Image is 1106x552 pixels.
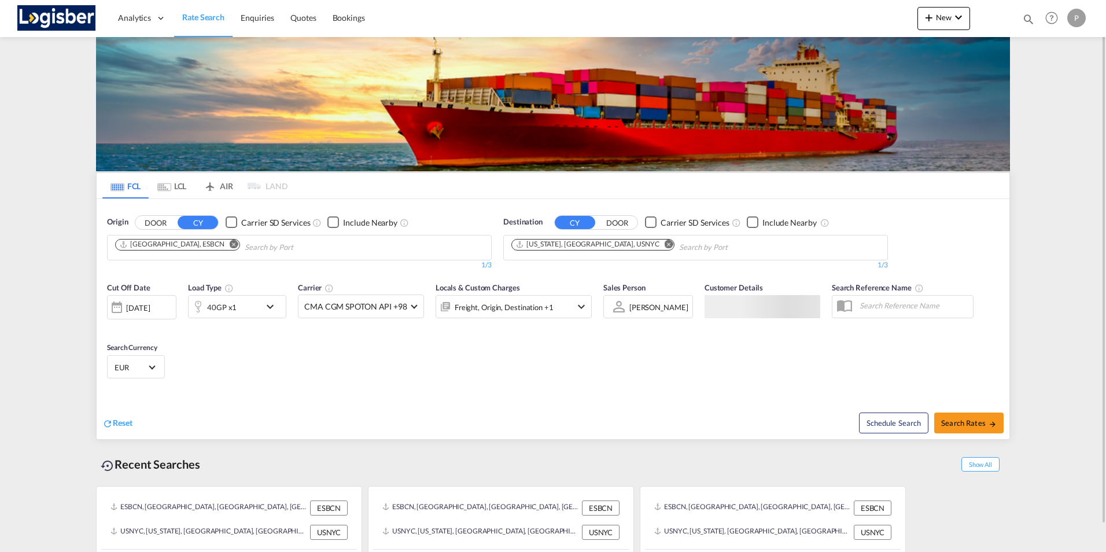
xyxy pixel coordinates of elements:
[952,10,965,24] md-icon: icon-chevron-down
[107,343,157,352] span: Search Currency
[224,284,234,293] md-icon: icon-information-outline
[1022,13,1035,25] md-icon: icon-magnify
[110,525,307,540] div: USNYC, New York, NY, United States, North America, Americas
[97,199,1009,439] div: OriginDOOR CY Checkbox No InkUnchecked: Search for CY (Container Yard) services for all selected ...
[96,451,205,477] div: Recent Searches
[854,297,973,314] input: Search Reference Name
[582,501,620,516] div: ESBCN
[922,10,936,24] md-icon: icon-plus 400-fg
[178,216,218,229] button: CY
[96,37,1010,171] img: LCL+%26+FCL+BACKGROUND.png
[705,283,763,292] span: Customer Details
[382,525,579,540] div: USNYC, New York, NY, United States, North America, Americas
[188,295,286,318] div: 40GP x1icon-chevron-down
[195,173,241,198] md-tab-item: AIR
[555,216,595,229] button: CY
[582,525,620,540] div: USNYC
[654,501,851,516] div: ESBCN, Barcelona, Spain, Southern Europe, Europe
[515,240,659,249] div: New York, NY, USNYC
[107,318,116,334] md-datepicker: Select
[188,283,234,292] span: Load Type
[645,216,729,229] md-checkbox: Checkbox No Ink
[107,283,150,292] span: Cut Off Date
[747,216,817,229] md-checkbox: Checkbox No Ink
[515,240,661,249] div: Press delete to remove this chip.
[222,240,239,251] button: Remove
[310,501,348,516] div: ESBCN
[1067,9,1086,27] div: P
[101,459,115,473] md-icon: icon-backup-restore
[661,217,729,229] div: Carrier SD Services
[597,216,637,229] button: DOOR
[245,238,355,257] input: Chips input.
[762,217,817,229] div: Include Nearby
[854,501,891,516] div: ESBCN
[241,217,310,229] div: Carrier SD Services
[207,299,237,315] div: 40GP x1
[102,173,149,198] md-tab-item: FCL
[290,13,316,23] span: Quotes
[915,284,924,293] md-icon: Your search will be saved by the below given name
[327,216,397,229] md-checkbox: Checkbox No Ink
[820,218,830,227] md-icon: Unchecked: Ignores neighbouring ports when fetching rates.Checked : Includes neighbouring ports w...
[126,303,150,313] div: [DATE]
[17,5,95,31] img: d7a75e507efd11eebffa5922d020a472.png
[603,283,646,292] span: Sales Person
[310,525,348,540] div: USNYC
[115,362,147,373] span: EUR
[917,7,970,30] button: icon-plus 400-fgNewicon-chevron-down
[107,216,128,228] span: Origin
[113,418,132,428] span: Reset
[961,457,1000,472] span: Show All
[455,299,554,315] div: Freight Origin Destination Factory Stuffing
[922,13,965,22] span: New
[989,420,997,428] md-icon: icon-arrow-right
[400,218,409,227] md-icon: Unchecked: Ignores neighbouring ports when fetching rates.Checked : Includes neighbouring ports w...
[113,359,158,376] md-select: Select Currency: € EUREuro
[436,283,520,292] span: Locals & Custom Charges
[263,300,283,314] md-icon: icon-chevron-down
[1042,8,1061,28] span: Help
[102,173,287,198] md-pagination-wrapper: Use the left and right arrow keys to navigate between tabs
[325,284,334,293] md-icon: The selected Trucker/Carrierwill be displayed in the rate results If the rates are from another f...
[119,240,224,249] div: Barcelona, ESBCN
[135,216,176,229] button: DOOR
[574,300,588,314] md-icon: icon-chevron-down
[333,13,365,23] span: Bookings
[312,218,322,227] md-icon: Unchecked: Search for CY (Container Yard) services for all selected carriers.Checked : Search for...
[503,260,888,270] div: 1/3
[226,216,310,229] md-checkbox: Checkbox No Ink
[298,283,334,292] span: Carrier
[854,525,891,540] div: USNYC
[149,173,195,198] md-tab-item: LCL
[107,260,492,270] div: 1/3
[241,13,274,23] span: Enquiries
[436,295,592,318] div: Freight Origin Destination Factory Stuffingicon-chevron-down
[628,299,690,315] md-select: Sales Person: POL ALVAREZ
[941,418,997,428] span: Search Rates
[119,240,227,249] div: Press delete to remove this chip.
[304,301,407,312] span: CMA CGM SPOTON API +98
[102,417,132,430] div: icon-refreshReset
[859,413,928,433] button: Note: By default Schedule search will only considerorigin ports, destination ports and cut off da...
[657,240,674,251] button: Remove
[113,235,359,257] md-chips-wrap: Chips container. Use arrow keys to select chips.
[1042,8,1067,29] div: Help
[832,283,924,292] span: Search Reference Name
[510,235,794,257] md-chips-wrap: Chips container. Use arrow keys to select chips.
[732,218,741,227] md-icon: Unchecked: Search for CY (Container Yard) services for all selected carriers.Checked : Search for...
[203,179,217,188] md-icon: icon-airplane
[654,525,851,540] div: USNYC, New York, NY, United States, North America, Americas
[503,216,543,228] span: Destination
[107,295,176,319] div: [DATE]
[629,303,688,312] div: [PERSON_NAME]
[934,413,1004,433] button: Search Ratesicon-arrow-right
[382,501,579,516] div: ESBCN, Barcelona, Spain, Southern Europe, Europe
[679,238,789,257] input: Chips input.
[182,12,224,22] span: Rate Search
[1022,13,1035,30] div: icon-magnify
[118,12,151,24] span: Analytics
[110,501,307,516] div: ESBCN, Barcelona, Spain, Southern Europe, Europe
[102,418,113,429] md-icon: icon-refresh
